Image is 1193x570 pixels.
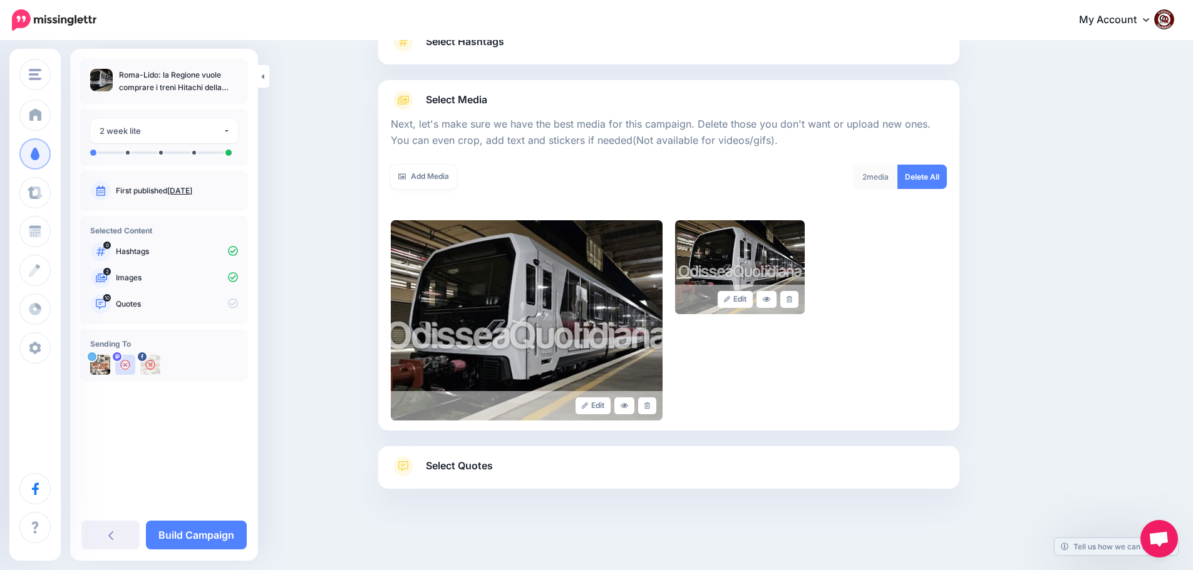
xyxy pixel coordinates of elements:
h4: Selected Content [90,226,238,235]
p: Roma-Lido: la Regione vuole comprare i treni Hitachi della metro B [119,69,238,94]
a: Add Media [391,165,457,189]
p: Next, let's make sure we have the best media for this campaign. Delete those you don't want or up... [391,116,947,149]
span: Select Hashtags [426,33,504,50]
span: 0 [103,242,111,249]
img: user_default_image.png [115,355,135,375]
a: Select Quotes [391,456,947,489]
span: Select Quotes [426,457,493,474]
p: Images [116,272,238,283]
img: Missinglettr [12,9,96,31]
img: menu.png [29,69,41,80]
a: Select Media [391,90,947,110]
a: Edit [718,291,753,308]
p: Quotes [116,298,238,310]
a: Edit [576,397,611,414]
a: Delete All [897,165,947,189]
img: 5b97e1533120e49d4c6fa3ea7084e3be_large.jpg [391,220,663,420]
img: uTTNWBrh-84924.jpeg [90,355,110,375]
span: Select Media [426,91,487,108]
p: First published [116,185,238,196]
a: Select Hashtags [391,32,947,64]
div: 2 week lite [100,124,223,138]
a: Tell us how we can improve [1055,538,1178,555]
span: 2 [862,172,867,181]
p: Hashtags [116,246,238,257]
div: Select Media [391,110,947,420]
h4: Sending To [90,339,238,349]
img: 5b97e1533120e49d4c6fa3ea7084e3be_thumb.jpg [90,69,113,91]
img: e3fd24fe085169bdf76661a57840529c_large.jpg [675,220,805,314]
button: 2 week lite [90,119,238,143]
span: 2 [103,268,111,275]
img: 463453305_2684324355074873_6393692129472495966_n-bsa154739.jpg [140,355,160,375]
a: [DATE] [167,186,192,195]
a: My Account [1066,5,1174,36]
div: media [853,165,898,189]
span: 10 [103,294,111,302]
div: Aprire la chat [1140,520,1178,557]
